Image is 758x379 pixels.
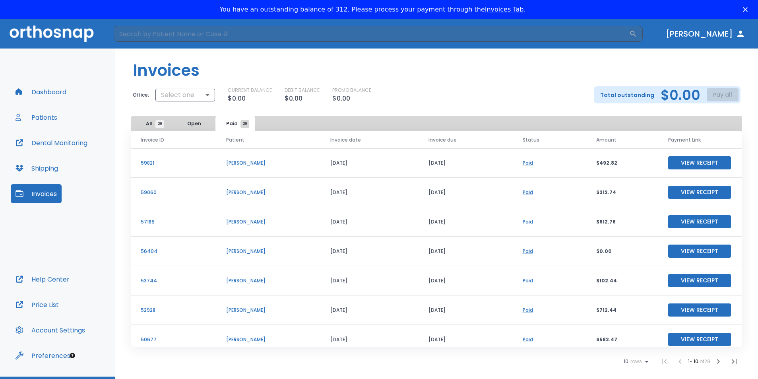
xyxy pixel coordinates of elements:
[11,108,62,127] button: Patients
[155,120,164,128] span: 29
[523,218,533,225] a: Paid
[141,307,207,314] p: 52928
[523,277,533,284] a: Paid
[523,159,533,166] a: Paid
[321,266,419,295] td: [DATE]
[668,156,731,169] button: View Receipt
[226,277,311,284] p: [PERSON_NAME]
[321,207,419,237] td: [DATE]
[228,94,246,103] p: $0.00
[146,120,160,127] span: All
[11,270,74,289] button: Help Center
[668,189,731,195] a: View Receipt
[419,207,513,237] td: [DATE]
[661,89,700,101] h2: $0.00
[11,159,63,178] button: Shipping
[523,307,533,313] a: Paid
[141,218,207,225] p: 57189
[600,90,654,100] p: Total outstanding
[226,159,311,167] p: [PERSON_NAME]
[133,91,149,99] p: Office:
[11,346,75,365] button: Preferences
[596,277,649,284] p: $102.44
[133,116,257,131] div: tabs
[11,321,90,340] button: Account Settings
[141,336,207,343] p: 50677
[419,325,513,354] td: [DATE]
[133,58,200,82] h1: Invoices
[141,248,207,255] p: 56404
[226,218,311,225] p: [PERSON_NAME]
[485,6,524,13] a: Invoices Tab
[596,218,649,225] p: $612.76
[419,266,513,295] td: [DATE]
[240,120,249,128] span: 29
[332,94,350,103] p: $0.00
[668,215,731,228] button: View Receipt
[11,295,64,314] button: Price List
[226,136,244,144] span: Patient
[321,295,419,325] td: [DATE]
[596,307,649,314] p: $712.44
[596,248,649,255] p: $0.00
[419,295,513,325] td: [DATE]
[663,27,748,41] button: [PERSON_NAME]
[226,336,311,343] p: [PERSON_NAME]
[141,136,164,144] span: Invoice ID
[226,248,311,255] p: [PERSON_NAME]
[419,237,513,266] td: [DATE]
[596,189,649,196] p: $312.74
[174,116,214,131] button: Open
[419,148,513,178] td: [DATE]
[155,87,215,103] div: Select one
[668,336,731,342] a: View Receipt
[688,358,700,365] span: 1 - 10
[228,87,272,94] p: CURRENT BALANCE
[10,25,94,42] img: Orthosnap
[668,245,731,258] button: View Receipt
[141,277,207,284] p: 53744
[596,136,616,144] span: Amount
[523,336,533,343] a: Paid
[321,237,419,266] td: [DATE]
[596,336,649,343] p: $582.47
[700,358,710,365] span: of 29
[321,148,419,178] td: [DATE]
[11,82,71,101] button: Dashboard
[285,87,320,94] p: DEBIT BALANCE
[668,303,731,317] button: View Receipt
[523,136,539,144] span: Status
[668,274,731,287] button: View Receipt
[668,159,731,166] a: View Receipt
[69,352,76,359] div: Tooltip anchor
[419,178,513,207] td: [DATE]
[285,94,302,103] p: $0.00
[668,136,701,144] span: Payment Link
[141,189,207,196] p: 59060
[321,325,419,354] td: [DATE]
[11,184,62,203] button: Invoices
[523,248,533,255] a: Paid
[668,247,731,254] a: View Receipt
[330,136,361,144] span: Invoice date
[219,6,525,14] div: You have an outstanding balance of 312. Please process your payment through the .
[141,159,207,167] p: 59821
[668,277,731,284] a: View Receipt
[11,133,92,152] a: Dental Monitoring
[226,307,311,314] p: [PERSON_NAME]
[332,87,371,94] p: PROMO BALANCE
[668,186,731,199] button: View Receipt
[226,189,311,196] p: [PERSON_NAME]
[628,359,642,364] span: rows
[668,306,731,313] a: View Receipt
[523,189,533,196] a: Paid
[596,159,649,167] p: $492.82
